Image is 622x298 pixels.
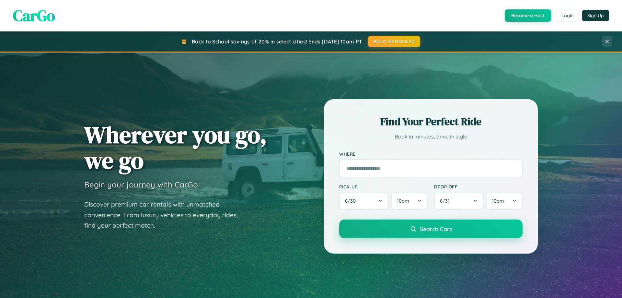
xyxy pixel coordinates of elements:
span: 8 / 31 [440,198,453,204]
button: 10am [391,192,428,210]
span: Back to School savings of 20% in select cities! Ends [DATE] 10am PT. [192,38,363,45]
span: Search Cars [420,225,452,232]
button: BACK2SCHOOL20 [368,36,420,47]
span: 10am [492,198,504,204]
p: Book in minutes, drive in style [339,132,523,141]
button: 10am [486,192,523,210]
span: 8 / 30 [345,198,359,204]
h3: Begin your journey with CarGo [84,180,198,189]
label: Pick-up [339,184,428,189]
label: Drop-off [434,184,523,189]
label: Where [339,151,523,157]
span: CarGo [13,5,55,26]
button: 8/31 [434,192,483,210]
h2: Find Your Perfect Ride [339,114,523,129]
button: Login [556,10,579,21]
h1: Wherever you go, we go [84,122,267,173]
button: Become a Host [505,9,551,22]
span: 10am [397,198,409,204]
button: Search Cars [339,220,523,238]
p: Discover premium car rentals with unmatched convenience. From luxury vehicles to everyday rides, ... [84,199,246,231]
button: Sign Up [582,10,609,21]
button: 8/30 [339,192,388,210]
